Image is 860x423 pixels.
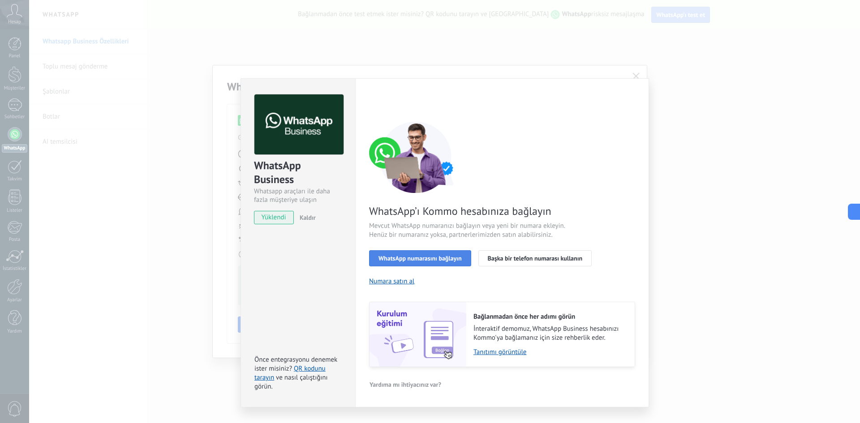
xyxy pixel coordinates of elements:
span: yüklendi [254,211,293,224]
span: İnteraktif demomuz, WhatsApp Business hesabınızı Kommo'ya bağlamanız için size rehberlik eder. [473,325,626,342]
button: WhatsApp numarasını bağlayın [369,250,471,266]
span: Yardıma mı ihtiyacınız var? [370,381,441,388]
div: WhatsApp Business [254,158,342,187]
button: Kaldır [296,211,316,224]
span: WhatsApp numarasını bağlayın [378,255,462,261]
span: Kaldır [300,214,316,222]
h2: Bağlanmadan önce her adımı görün [473,312,626,321]
button: Numara satın al [369,277,414,286]
span: Mevcut WhatsApp numaranızı bağlayın veya yeni bir numara ekleyin. Henüz bir numaranız yoksa, part... [369,222,582,239]
img: logo_main.png [254,94,344,155]
button: Yardıma mı ihtiyacınız var? [369,378,442,391]
button: Başka bir telefon numarası kullanın [478,250,592,266]
a: Tanıtımı görüntüle [473,348,626,356]
span: Önce entegrasyonu denemek ister misiniz? [254,355,337,373]
img: connect number [369,121,463,193]
div: Whatsapp araçları ile daha fazla müşteriye ulaşın [254,187,342,204]
span: ve nasıl çalıştığını görün. [254,373,327,391]
span: Başka bir telefon numarası kullanın [488,255,583,261]
a: QR kodunu tarayın [254,364,326,382]
span: WhatsApp’ı Kommo hesabınıza bağlayın [369,204,582,218]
